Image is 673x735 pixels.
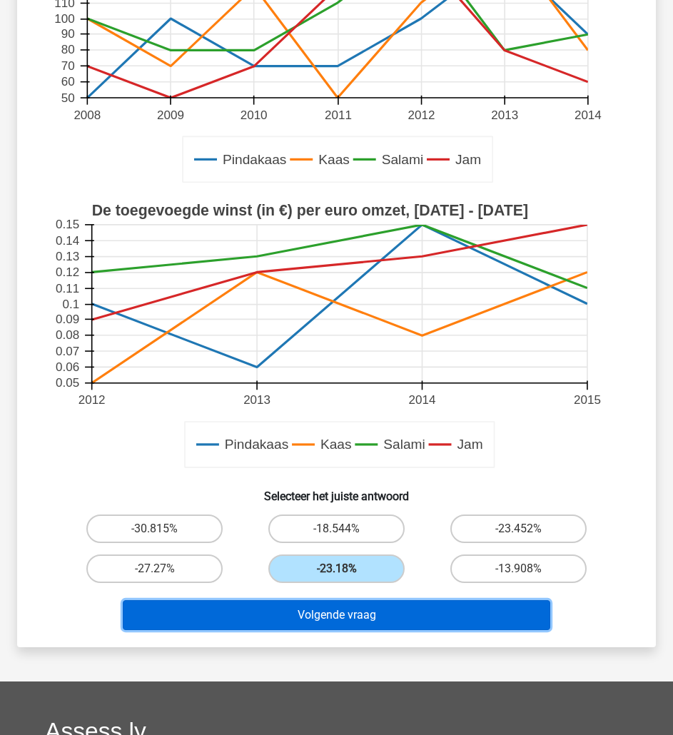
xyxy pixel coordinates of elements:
button: Volgende vraag [123,600,550,630]
text: 50 [61,91,75,105]
text: Jam [457,437,483,452]
text: Pindakaas [225,437,288,452]
text: 2015 [575,393,602,407]
label: -23.18% [268,554,405,583]
text: Kaas [320,437,352,452]
text: 0.08 [56,328,79,342]
text: 80 [61,44,75,57]
label: -18.544% [268,514,405,543]
text: De toegevoegde winst (in €) per euro omzet, [DATE] - [DATE] [92,202,529,219]
text: 2013 [243,393,270,407]
text: 0.12 [56,265,79,279]
label: -13.908% [450,554,587,583]
text: 2008 [74,108,101,122]
text: 2010 [241,108,268,122]
text: 2014 [409,393,436,407]
h6: Selecteer het juiste antwoord [40,478,633,503]
text: 2012 [79,393,106,407]
text: 100 [54,12,74,26]
text: Salami [382,152,424,167]
text: 0.1 [62,298,79,311]
label: -27.27% [86,554,223,583]
text: 0.11 [56,282,79,295]
text: 0.05 [56,376,79,390]
text: 70 [61,59,75,73]
label: -30.815% [86,514,223,543]
text: 2011 [325,108,352,122]
text: 2014 [575,108,602,122]
text: 2012 [408,108,435,122]
text: Jam [455,152,481,167]
text: Kaas [318,152,350,167]
label: -23.452% [450,514,587,543]
text: 0.13 [56,250,79,263]
text: 90 [61,27,75,41]
text: 0.07 [56,345,79,358]
text: 2013 [491,108,518,122]
text: 0.09 [56,313,79,326]
text: Pindakaas [223,152,286,167]
text: Salami [384,437,426,452]
text: 2009 [157,108,184,122]
text: 0.14 [56,234,79,248]
text: 0.06 [56,360,79,374]
text: 0.15 [56,218,79,231]
text: 60 [61,75,75,88]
